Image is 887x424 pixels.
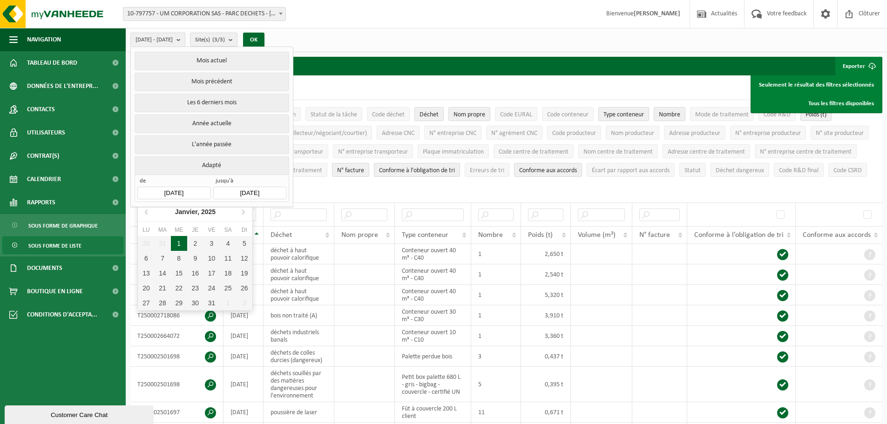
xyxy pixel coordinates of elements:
td: 1 [471,264,521,285]
div: 17 [203,266,220,281]
button: Mode de traitementMode de traitement: Activate to sort [690,107,754,121]
td: 2,650 t [521,244,571,264]
div: 14 [155,266,171,281]
td: T250002664072 [130,326,223,346]
td: déchet à haut pouvoir calorifique [264,264,334,285]
a: Tous les filtres disponibles [752,94,881,113]
button: Mois précédent [135,73,289,91]
span: Adresse centre de traitement [668,148,745,155]
span: Contrat(s) [27,144,59,168]
button: Nom producteurNom producteur: Activate to sort [606,126,659,140]
span: Code déchet [372,111,405,118]
span: Type conteneur [402,231,448,239]
td: T250002774906 [130,264,223,285]
button: Code EURALCode EURAL: Activate to sort [495,107,537,121]
span: Volume (m³) [578,231,616,239]
td: T250002774907 [130,244,223,264]
div: 4 [220,236,236,251]
span: Adresse CNC [382,130,414,137]
span: Nom propre [454,111,485,118]
td: T250002501698 [130,346,223,367]
div: 16 [187,266,203,281]
button: Conforme aux accords : Activate to sort [514,163,582,177]
td: déchet à haut pouvoir calorifique [264,285,334,305]
td: [DATE] [223,326,264,346]
button: Poids (t)Poids (t): Activate to sort [800,107,832,121]
td: 11 [471,402,521,423]
span: Navigation [27,28,61,51]
td: déchets industriels banals [264,326,334,346]
span: Nombre [478,231,503,239]
td: 0,395 t [521,367,571,402]
span: Code CSRD [833,167,862,174]
span: Code EURAL [500,111,532,118]
span: Sous forme de liste [28,237,81,255]
span: Conditions d'accepta... [27,303,97,326]
div: 30 [138,236,154,251]
span: N° entreprise transporteur [338,148,408,155]
a: Seulement le résultat des filtres sélectionnés [752,75,881,94]
td: T250002501697 [130,402,223,423]
td: 2,540 t [521,264,571,285]
td: 0,437 t [521,346,571,367]
div: 12 [236,251,252,266]
span: N° site producteur [816,130,864,137]
div: 9 [187,251,203,266]
button: Adapté [135,156,289,175]
span: Rapports [27,191,55,214]
button: Type conteneurType conteneur: Activate to sort [598,107,649,121]
span: Code R&D final [779,167,819,174]
td: 1 [471,326,521,346]
div: 31 [155,236,171,251]
div: 20 [138,281,154,296]
span: Poids (t) [528,231,553,239]
td: 3 [471,346,521,367]
span: Erreurs de tri [470,167,504,174]
span: [DATE] - [DATE] [135,33,173,47]
td: [DATE] [223,305,264,326]
span: Déchet [271,231,292,239]
span: Nombre [659,111,680,118]
div: 11 [220,251,236,266]
button: Exporter [835,57,881,75]
td: 1 [471,244,521,264]
span: de [137,177,210,187]
span: Site(s) [195,33,225,47]
div: Lu [138,225,154,235]
div: 8 [171,251,187,266]
button: Les 6 derniers mois [135,94,289,112]
div: 13 [138,266,154,281]
div: Je [187,225,203,235]
button: N° site producteurN° site producteur : Activate to sort [811,126,869,140]
button: Code R&D finalCode R&amp;D final: Activate to sort [774,163,824,177]
button: Code CSRDCode CSRD: Activate to sort [828,163,867,177]
span: Type conteneur [603,111,644,118]
div: Me [171,225,187,235]
div: 6 [138,251,154,266]
div: 5 [236,236,252,251]
span: Conforme à l’obligation de tri [379,167,455,174]
td: T250002501698 [130,367,223,402]
div: Ma [155,225,171,235]
div: 28 [155,296,171,310]
div: 21 [155,281,171,296]
td: [DATE] [223,367,264,402]
span: Code producteur [552,130,596,137]
span: Écart par rapport aux accords [592,167,670,174]
td: T250002718087 [130,285,223,305]
span: Adresse transporteur [268,148,323,155]
div: Di [236,225,252,235]
span: N° facture [337,167,364,174]
button: N° entreprise CNCN° entreprise CNC: Activate to sort [424,126,481,140]
button: Code déchetCode déchet: Activate to sort [367,107,410,121]
span: N° agrément CNC [491,130,537,137]
button: N° factureN° facture: Activate to sort [332,163,369,177]
button: Année actuelle [135,114,289,133]
button: Erreurs de triErreurs de tri: Activate to sort [465,163,509,177]
td: 0,671 t [521,402,571,423]
span: Tableau de bord [27,51,77,74]
div: 19 [236,266,252,281]
td: 3,910 t [521,305,571,326]
td: 1 [471,285,521,305]
td: Conteneur ouvert 40 m³ - C40 [395,244,471,264]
